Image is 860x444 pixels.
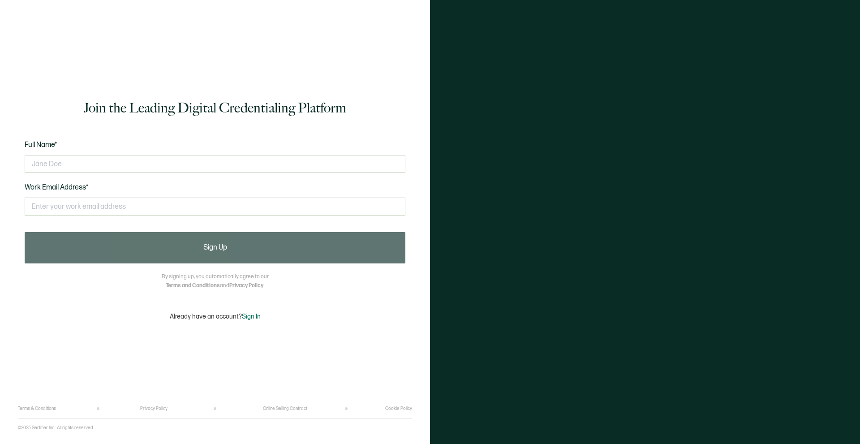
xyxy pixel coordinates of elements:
[203,244,227,251] span: Sign Up
[84,99,346,117] h1: Join the Leading Digital Credentialing Platform
[385,406,412,411] a: Cookie Policy
[170,313,261,320] p: Already have an account?
[140,406,168,411] a: Privacy Policy
[162,272,269,290] p: By signing up, you automatically agree to our and .
[25,232,405,263] button: Sign Up
[229,282,263,289] a: Privacy Policy
[25,155,405,173] input: Jane Doe
[25,198,405,216] input: Enter your work email address
[25,141,57,149] span: Full Name*
[25,183,89,192] span: Work Email Address*
[263,406,307,411] a: Online Selling Contract
[166,282,220,289] a: Terms and Conditions
[242,313,261,320] span: Sign In
[18,406,56,411] a: Terms & Conditions
[18,425,94,431] p: ©2025 Sertifier Inc.. All rights reserved.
